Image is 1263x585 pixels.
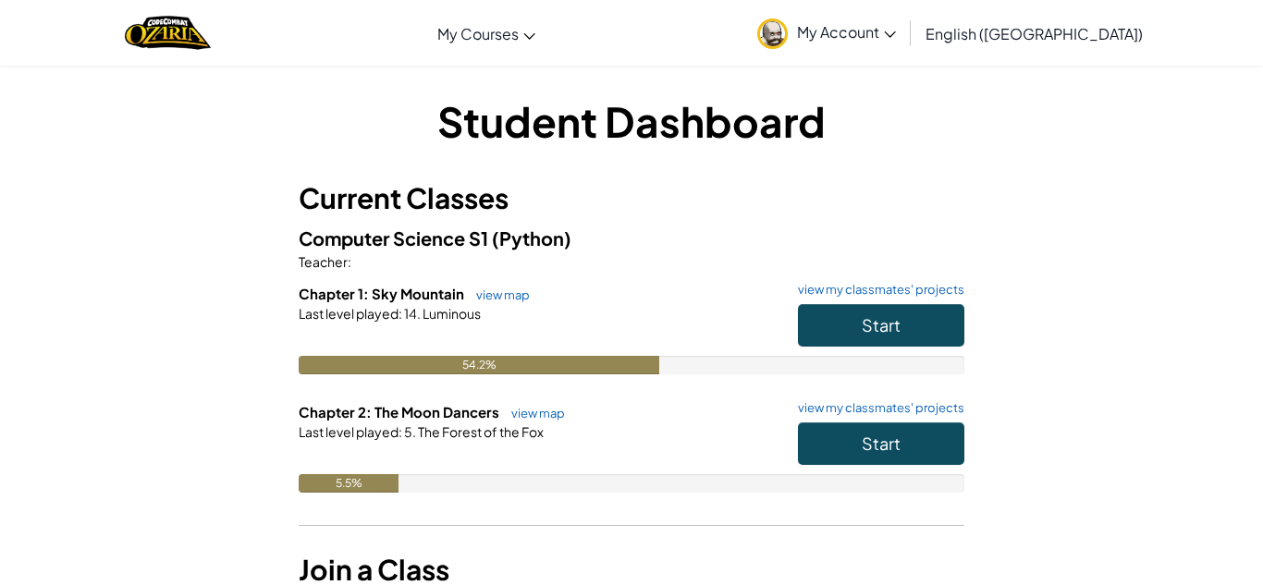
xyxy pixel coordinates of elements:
img: avatar [757,18,788,49]
span: Last level played [299,305,399,322]
h3: Current Classes [299,177,964,219]
span: Last level played [299,423,399,440]
button: Start [798,422,964,465]
a: view map [467,287,530,302]
span: : [399,423,402,440]
button: Start [798,304,964,347]
span: Computer Science S1 [299,226,492,250]
span: 14. [402,305,421,322]
a: view my classmates' projects [789,284,964,296]
span: My Courses [437,24,519,43]
a: view map [502,406,565,420]
span: My Account [797,22,896,42]
span: Chapter 2: The Moon Dancers [299,403,502,420]
a: English ([GEOGRAPHIC_DATA]) [916,8,1152,58]
span: English ([GEOGRAPHIC_DATA]) [926,24,1143,43]
div: 5.5% [299,474,399,493]
a: Ozaria by CodeCombat logo [125,14,211,52]
a: My Account [748,4,905,62]
span: Teacher [299,253,348,270]
a: My Courses [428,8,545,58]
div: 54.2% [299,356,659,374]
span: 5. [402,423,416,440]
span: Luminous [421,305,481,322]
span: : [348,253,351,270]
span: Start [862,314,901,335]
img: Home [125,14,211,52]
span: (Python) [492,226,571,250]
span: Chapter 1: Sky Mountain [299,285,467,302]
h1: Student Dashboard [299,92,964,150]
span: : [399,305,402,322]
span: The Forest of the Fox [416,423,544,440]
a: view my classmates' projects [789,402,964,414]
span: Start [862,433,901,454]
